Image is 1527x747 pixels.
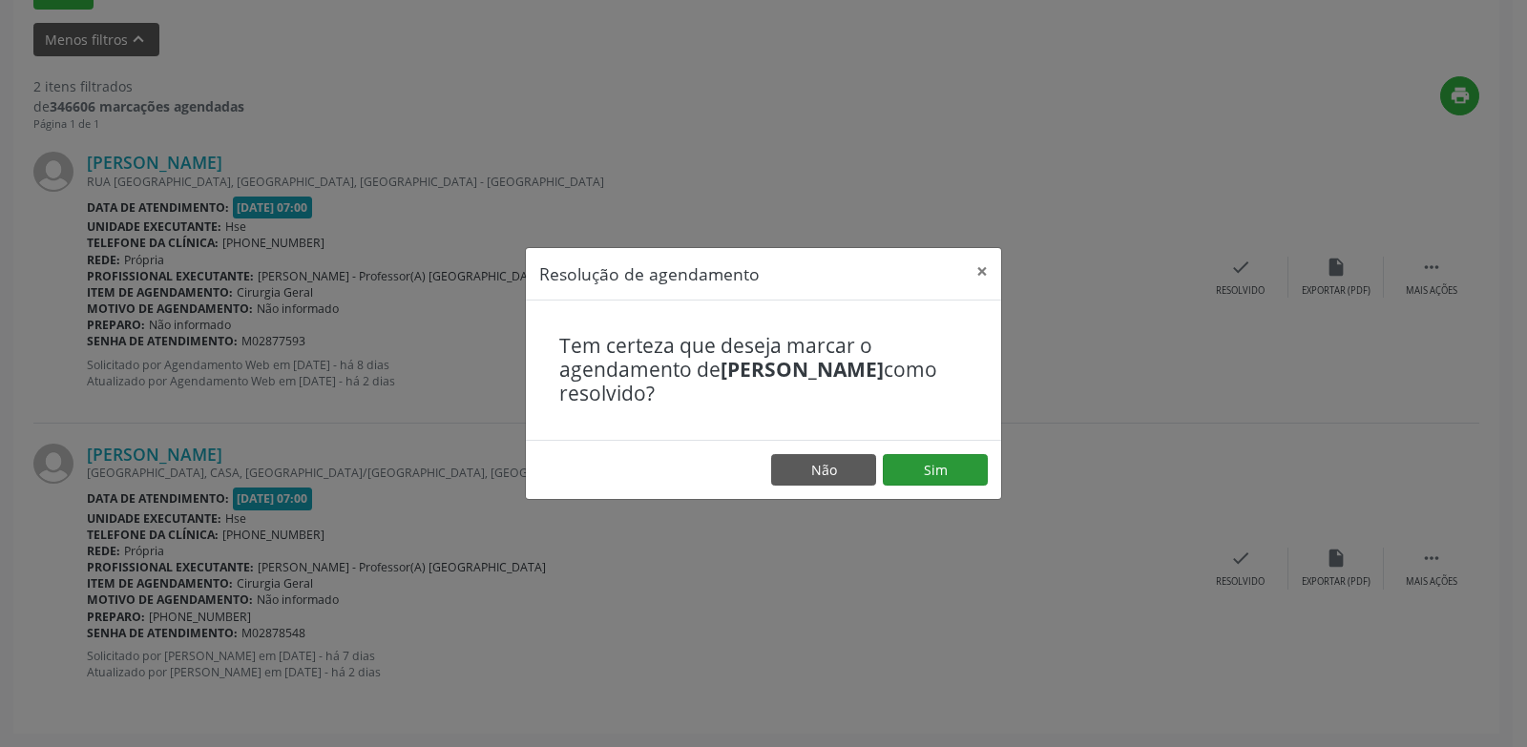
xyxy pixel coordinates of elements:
[721,356,884,383] b: [PERSON_NAME]
[963,248,1001,295] button: Close
[883,454,988,487] button: Sim
[771,454,876,487] button: Não
[539,261,760,286] h5: Resolução de agendamento
[559,334,968,406] h4: Tem certeza que deseja marcar o agendamento de como resolvido?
